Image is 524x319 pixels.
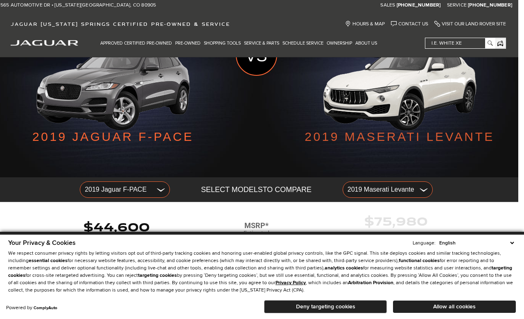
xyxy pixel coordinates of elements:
[325,36,354,50] a: Ownership
[468,2,512,9] a: [PHONE_NUMBER]
[6,305,57,310] div: Powered by
[8,250,516,294] p: We respect consumer privacy rights by letting visitors opt out of third-party tracking cookies an...
[30,34,196,145] img: 2019 Jaguar F-PACE
[437,239,516,247] select: Language Select
[348,280,393,286] strong: Arbitration Provision
[303,213,490,229] h3: $75,980
[138,272,177,278] strong: targeting cookies
[393,301,516,313] button: Allow all cookies
[34,305,57,310] a: ComplyAuto
[343,181,433,198] button: 2019 Maserati Levante
[391,21,428,27] a: Contact Us
[325,265,363,271] strong: analytics cookies
[263,186,312,194] span: TO COMPARE
[11,21,230,27] span: Jaguar [US_STATE] Springs Certified Pre-Owned & Service
[281,36,325,50] a: Schedule Service
[0,2,156,9] a: 565 Automotive Dr • [US_STATE][GEOGRAPHIC_DATA], CO 80905
[11,39,78,46] a: jaguar
[29,258,68,264] strong: essential cookies
[23,218,210,234] h3: $44,600
[434,21,506,27] a: Visit Our Land Rover Site
[345,21,385,27] a: Hours & Map
[303,130,496,143] h2: 2019 Maserati Levante
[317,34,483,145] img: 2019 Maserati Levante
[80,181,170,198] button: 2019 Jaguar F-PACE
[195,177,318,202] div: SELECT MODELS
[399,258,440,264] strong: functional cookies
[223,221,290,230] div: MSRP*
[17,130,209,143] h2: 2019 Jaguar F-PACE
[8,239,76,247] span: Your Privacy & Cookies
[354,36,379,50] a: About Us
[447,2,467,8] span: Service
[413,241,436,246] div: Language:
[85,183,153,197] span: 2019 Jaguar F-PACE
[7,21,234,27] a: Jaguar [US_STATE] Springs Certified Pre-Owned & Service
[99,36,379,50] nav: Main Navigation
[242,36,281,50] a: Service & Parts
[174,36,202,50] a: Pre-Owned
[223,221,290,236] div: Estimated
[264,300,387,313] button: Deny targeting cookies
[11,40,78,46] img: Jaguar
[276,280,306,286] u: Privacy Policy
[202,36,242,50] a: Shopping Tools
[99,36,174,50] a: Approved Certified Pre-Owned
[380,2,395,8] span: Sales
[425,38,495,48] input: i.e. White XE
[397,2,441,9] a: [PHONE_NUMBER]
[348,183,416,197] span: 2019 Maserati Levante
